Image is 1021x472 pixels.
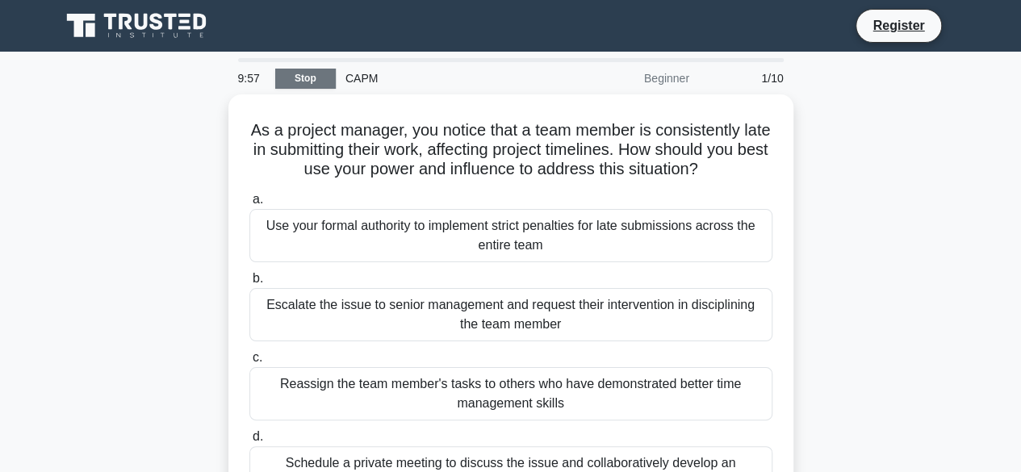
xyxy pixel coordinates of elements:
span: a. [253,192,263,206]
div: CAPM [336,62,558,94]
span: c. [253,350,262,364]
h5: As a project manager, you notice that a team member is consistently late in submitting their work... [248,120,774,180]
div: Use your formal authority to implement strict penalties for late submissions across the entire team [249,209,772,262]
a: Stop [275,69,336,89]
a: Register [863,15,934,36]
div: Escalate the issue to senior management and request their intervention in disciplining the team m... [249,288,772,341]
span: b. [253,271,263,285]
span: d. [253,429,263,443]
div: 1/10 [699,62,793,94]
div: Beginner [558,62,699,94]
div: 9:57 [228,62,275,94]
div: Reassign the team member's tasks to others who have demonstrated better time management skills [249,367,772,420]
